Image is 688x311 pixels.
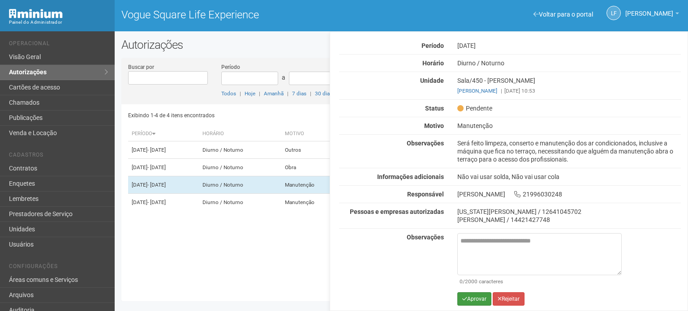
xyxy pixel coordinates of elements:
a: LF [606,6,621,20]
span: Letícia Florim [625,1,673,17]
div: Exibindo 1-4 de 4 itens encontrados [128,109,399,122]
td: Diurno / Noturno [199,159,281,176]
div: Não vai usar solda, Não vai usar cola [451,173,688,181]
button: Rejeitar [493,292,525,306]
a: [PERSON_NAME] [457,88,497,94]
td: Obra [281,159,344,176]
strong: Informações adicionais [377,173,444,180]
h2: Autorizações [121,38,681,51]
span: | [259,90,260,97]
strong: Responsável [407,191,444,198]
div: [PERSON_NAME] 21996030248 [451,190,688,198]
td: Manutenção [281,176,344,194]
h1: Vogue Square Life Experience [121,9,395,21]
strong: Pessoas e empresas autorizadas [350,208,444,215]
span: - [DATE] [147,164,166,170]
button: Aprovar [457,292,491,306]
a: 7 dias [292,90,306,97]
span: a [282,74,285,81]
label: Buscar por [128,63,154,71]
td: Diurno / Noturno [199,176,281,194]
div: Painel do Administrador [9,18,108,26]
div: /2000 caracteres [460,277,619,285]
span: - [DATE] [147,147,166,153]
div: Sala/450 - [PERSON_NAME] [451,77,688,95]
strong: Observações [407,234,444,241]
div: [DATE] [451,42,688,50]
span: - [DATE] [147,199,166,205]
div: Manutenção [451,122,688,130]
div: [PERSON_NAME] / 14421427748 [457,216,681,224]
td: Diurno / Noturno [199,141,281,159]
li: Cadastros [9,152,108,161]
strong: Período [421,42,444,49]
span: | [240,90,241,97]
div: [US_STATE][PERSON_NAME] / 12641045702 [457,208,681,216]
td: [DATE] [128,194,199,211]
span: - [DATE] [147,182,166,188]
th: Período [128,127,199,141]
td: Diurno / Noturno [199,194,281,211]
span: | [310,90,311,97]
img: Minium [9,9,63,18]
a: [PERSON_NAME] [625,11,679,18]
div: Diurno / Noturno [451,59,688,67]
a: Todos [221,90,236,97]
label: Período [221,63,240,71]
th: Horário [199,127,281,141]
td: [DATE] [128,176,199,194]
td: Manutenção [281,194,344,211]
th: Motivo [281,127,344,141]
a: Amanhã [264,90,284,97]
li: Configurações [9,263,108,273]
strong: Horário [422,60,444,67]
span: Pendente [457,104,492,112]
td: [DATE] [128,159,199,176]
a: Voltar para o portal [533,11,593,18]
strong: Unidade [420,77,444,84]
span: | [287,90,288,97]
strong: Observações [407,140,444,147]
a: Hoje [245,90,255,97]
div: [DATE] 10:53 [457,87,681,95]
li: Operacional [9,40,108,50]
td: [DATE] [128,141,199,159]
div: Será feito limpeza, conserto e manutenção dos ar condicionados, inclusive a máquina que fica no t... [451,139,688,163]
strong: Status [425,105,444,112]
a: 30 dias [315,90,332,97]
strong: Motivo [424,122,444,129]
td: Outros [281,141,344,159]
span: 0 [460,278,463,285]
span: | [501,88,502,94]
